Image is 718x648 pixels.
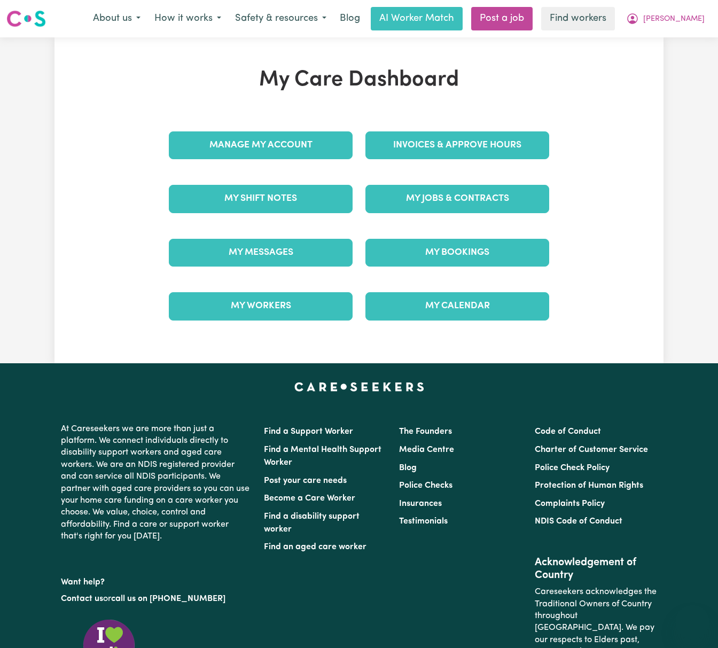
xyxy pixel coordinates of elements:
[643,13,705,25] span: [PERSON_NAME]
[61,589,251,609] p: or
[371,7,463,30] a: AI Worker Match
[169,131,353,159] a: Manage My Account
[169,185,353,213] a: My Shift Notes
[399,446,454,454] a: Media Centre
[535,499,605,508] a: Complaints Policy
[111,595,225,603] a: call us on [PHONE_NUMBER]
[61,419,251,547] p: At Careseekers we are more than just a platform. We connect individuals directly to disability su...
[399,481,452,490] a: Police Checks
[162,67,556,93] h1: My Care Dashboard
[471,7,533,30] a: Post a job
[6,9,46,28] img: Careseekers logo
[535,446,648,454] a: Charter of Customer Service
[264,543,366,551] a: Find an aged care worker
[333,7,366,30] a: Blog
[535,556,657,582] h2: Acknowledgement of Country
[169,292,353,320] a: My Workers
[61,572,251,588] p: Want help?
[535,427,601,436] a: Code of Conduct
[365,239,549,267] a: My Bookings
[535,464,610,472] a: Police Check Policy
[365,292,549,320] a: My Calendar
[228,7,333,30] button: Safety & resources
[399,427,452,436] a: The Founders
[147,7,228,30] button: How it works
[264,512,360,534] a: Find a disability support worker
[399,464,417,472] a: Blog
[365,185,549,213] a: My Jobs & Contracts
[535,517,622,526] a: NDIS Code of Conduct
[535,481,643,490] a: Protection of Human Rights
[264,427,353,436] a: Find a Support Worker
[541,7,615,30] a: Find workers
[399,517,448,526] a: Testimonials
[399,499,442,508] a: Insurances
[6,6,46,31] a: Careseekers logo
[264,477,347,485] a: Post your care needs
[169,239,353,267] a: My Messages
[294,382,424,391] a: Careseekers home page
[61,595,103,603] a: Contact us
[365,131,549,159] a: Invoices & Approve Hours
[264,446,381,467] a: Find a Mental Health Support Worker
[264,494,355,503] a: Become a Care Worker
[675,605,709,639] iframe: Button to launch messaging window
[619,7,712,30] button: My Account
[86,7,147,30] button: About us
